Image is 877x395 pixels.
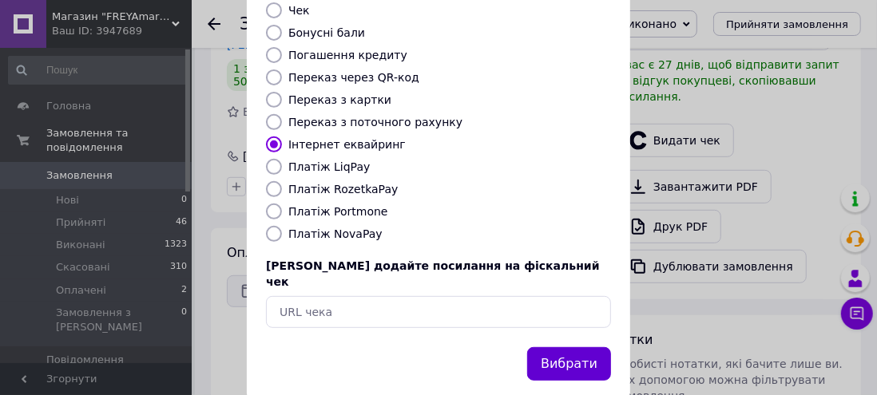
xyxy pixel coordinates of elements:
input: URL чека [266,296,611,328]
label: Платіж LiqPay [288,160,370,173]
label: Платіж NovaPay [288,227,383,240]
label: Платіж Portmone [288,205,388,218]
label: Чек [288,4,310,17]
span: [PERSON_NAME] додайте посилання на фіскальний чек [266,259,600,288]
label: Погашення кредиту [288,49,407,61]
label: Інтернет еквайринг [288,138,406,151]
label: Бонусні бали [288,26,365,39]
label: Платіж RozetkaPay [288,183,398,196]
label: Переказ через QR-код [288,71,419,84]
label: Переказ з картки [288,93,391,106]
label: Переказ з поточного рахунку [288,116,462,128]
button: Вибрати [527,347,611,381]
